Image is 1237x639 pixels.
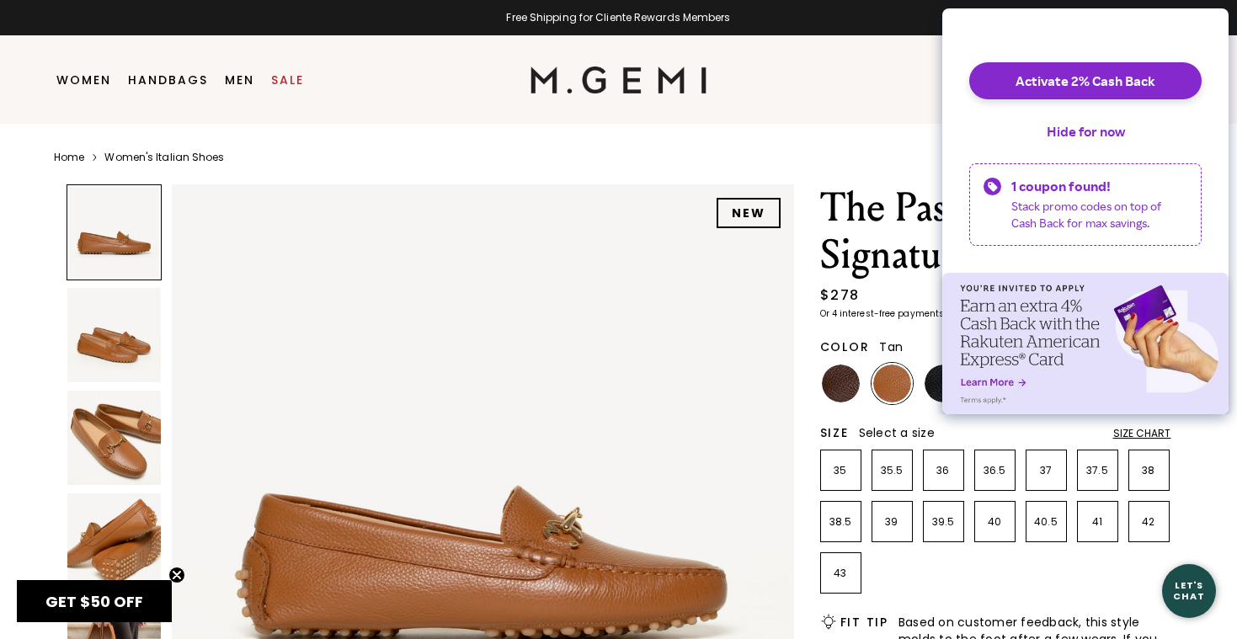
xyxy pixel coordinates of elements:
[820,340,870,354] h2: Color
[67,288,162,382] img: The Pastoso Signature
[225,73,254,87] a: Men
[531,67,706,93] img: M.Gemi
[872,515,912,529] p: 39
[56,73,111,87] a: Women
[822,365,860,402] img: Chocolate
[104,151,224,164] a: Women's Italian Shoes
[1026,464,1066,477] p: 37
[168,567,185,583] button: Close teaser
[821,515,861,529] p: 38.5
[879,338,903,355] span: Tan
[820,426,849,439] h2: Size
[128,73,208,87] a: Handbags
[840,615,888,629] h2: Fit Tip
[821,464,861,477] p: 35
[271,73,304,87] a: Sale
[872,464,912,477] p: 35.5
[820,307,955,320] klarna-placement-style-body: Or 4 interest-free payments of
[1129,515,1169,529] p: 42
[1129,464,1169,477] p: 38
[820,184,1171,279] h1: The Pastoso Signature
[1078,464,1117,477] p: 37.5
[1026,515,1066,529] p: 40.5
[54,151,84,164] a: Home
[1162,580,1216,601] div: Let's Chat
[975,464,1015,477] p: 36.5
[859,424,935,441] span: Select a size
[1113,427,1171,440] div: Size Chart
[925,365,962,402] img: Black
[924,464,963,477] p: 36
[45,591,143,612] span: GET $50 OFF
[17,580,172,622] div: GET $50 OFFClose teaser
[873,365,911,402] img: Tan
[820,285,860,306] div: $278
[821,567,861,580] p: 43
[67,493,162,588] img: The Pastoso Signature
[1078,515,1117,529] p: 41
[924,515,963,529] p: 39.5
[717,198,781,228] div: NEW
[975,515,1015,529] p: 40
[67,391,162,485] img: The Pastoso Signature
